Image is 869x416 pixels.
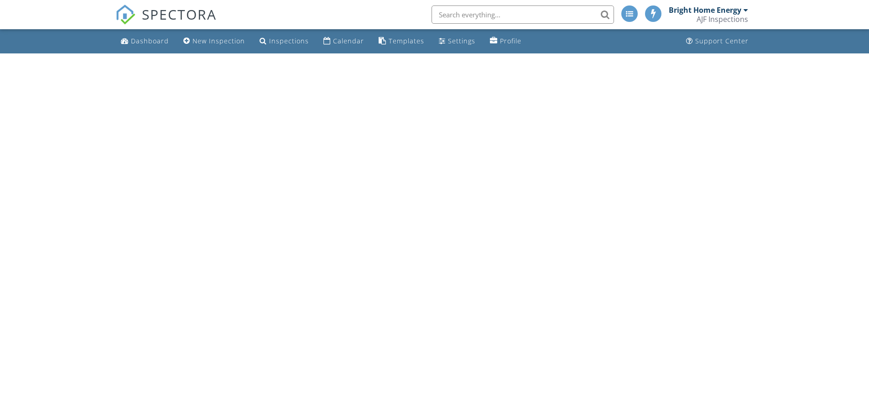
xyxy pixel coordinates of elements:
[320,33,368,50] a: Calendar
[682,33,752,50] a: Support Center
[375,33,428,50] a: Templates
[180,33,249,50] a: New Inspection
[193,37,245,45] div: New Inspection
[131,37,169,45] div: Dashboard
[432,5,614,24] input: Search everything...
[256,33,312,50] a: Inspections
[117,33,172,50] a: Dashboard
[435,33,479,50] a: Settings
[333,37,364,45] div: Calendar
[697,15,748,24] div: AJF Inspections
[115,5,135,25] img: The Best Home Inspection Software - Spectora
[389,37,424,45] div: Templates
[500,37,521,45] div: Profile
[486,33,525,50] a: Profile
[448,37,475,45] div: Settings
[669,5,741,15] div: Bright Home Energy
[269,37,309,45] div: Inspections
[115,12,217,32] a: SPECTORA
[142,5,217,24] span: SPECTORA
[695,37,749,45] div: Support Center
